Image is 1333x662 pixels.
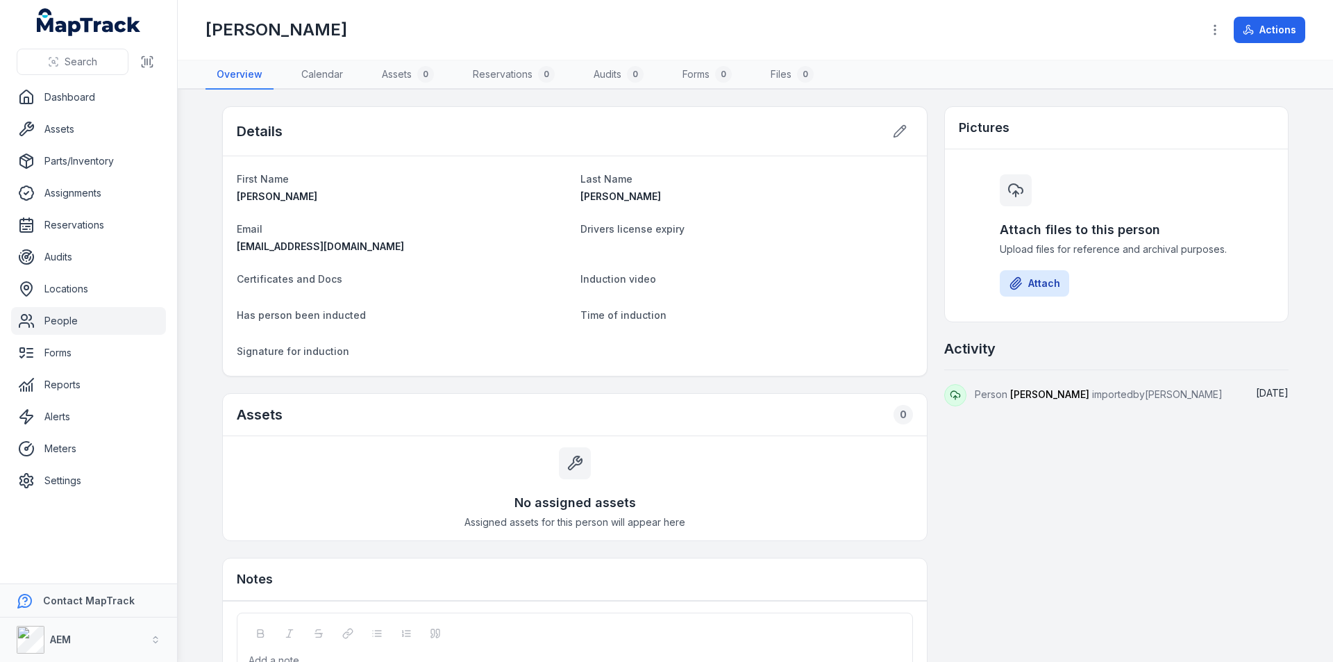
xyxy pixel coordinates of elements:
[417,66,434,83] div: 0
[17,49,128,75] button: Search
[237,345,349,357] span: Signature for induction
[959,118,1009,138] h3: Pictures
[580,223,685,235] span: Drivers license expiry
[50,634,71,645] strong: AEM
[11,435,166,463] a: Meters
[237,240,404,252] span: [EMAIL_ADDRESS][DOMAIN_NAME]
[944,339,996,358] h2: Activity
[237,570,273,589] h3: Notes
[538,66,555,83] div: 0
[580,309,666,321] span: Time of induction
[11,307,166,335] a: People
[462,60,566,90] a: Reservations0
[797,66,814,83] div: 0
[11,275,166,303] a: Locations
[1000,270,1069,297] button: Attach
[627,66,644,83] div: 0
[11,115,166,143] a: Assets
[206,60,274,90] a: Overview
[11,211,166,239] a: Reservations
[237,173,289,185] span: First Name
[464,515,685,529] span: Assigned assets for this person will appear here
[290,60,354,90] a: Calendar
[11,243,166,271] a: Audits
[580,190,661,202] span: [PERSON_NAME]
[580,173,632,185] span: Last Name
[43,595,135,606] strong: Contact MapTrack
[237,273,342,285] span: Certificates and Docs
[894,405,913,424] div: 0
[1010,388,1089,400] span: [PERSON_NAME]
[975,388,1223,400] span: Person imported by [PERSON_NAME]
[582,60,655,90] a: Audits0
[760,60,825,90] a: Files0
[237,309,366,321] span: Has person been inducted
[65,55,97,69] span: Search
[11,83,166,111] a: Dashboard
[11,179,166,207] a: Assignments
[11,467,166,495] a: Settings
[1256,387,1289,399] time: 10/16/2025, 8:52:00 AM
[1000,220,1233,240] h3: Attach files to this person
[37,8,141,36] a: MapTrack
[11,339,166,367] a: Forms
[1234,17,1305,43] button: Actions
[371,60,445,90] a: Assets0
[237,190,317,202] span: [PERSON_NAME]
[580,273,656,285] span: Induction video
[237,405,283,424] h2: Assets
[715,66,732,83] div: 0
[11,403,166,431] a: Alerts
[237,122,283,141] h2: Details
[1000,242,1233,256] span: Upload files for reference and archival purposes.
[671,60,743,90] a: Forms0
[206,19,347,41] h1: [PERSON_NAME]
[1256,387,1289,399] span: [DATE]
[237,223,262,235] span: Email
[11,147,166,175] a: Parts/Inventory
[514,493,636,513] h3: No assigned assets
[11,371,166,399] a: Reports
